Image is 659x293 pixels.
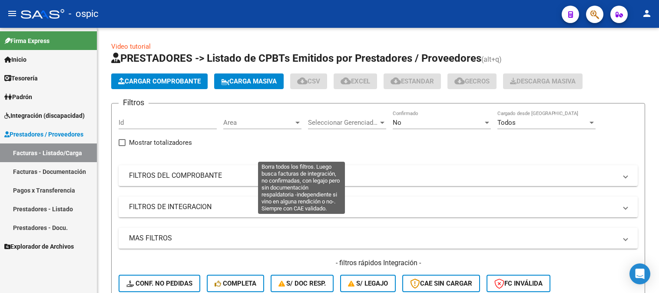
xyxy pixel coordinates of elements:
button: Conf. no pedidas [119,275,200,292]
span: - ospic [69,4,99,23]
span: Cargar Comprobante [118,77,201,85]
span: PRESTADORES -> Listado de CPBTs Emitidos por Prestadores / Proveedores [111,52,481,64]
span: Todos [497,119,516,127]
mat-icon: cloud_download [341,76,351,86]
span: Seleccionar Gerenciador [308,119,378,127]
span: Area [223,119,294,127]
span: Conf. no pedidas [126,280,192,287]
span: S/ Doc Resp. [278,280,326,287]
span: S/ legajo [348,280,388,287]
span: EXCEL [341,77,370,85]
span: CAE SIN CARGAR [410,280,472,287]
button: CSV [290,73,327,89]
span: Padrón [4,92,32,102]
button: Descarga Masiva [503,73,583,89]
button: Carga Masiva [214,73,284,89]
button: S/ Doc Resp. [271,275,334,292]
mat-icon: cloud_download [297,76,308,86]
button: Gecros [447,73,497,89]
mat-icon: menu [7,8,17,19]
div: Open Intercom Messenger [629,263,650,284]
mat-panel-title: FILTROS DE INTEGRACION [129,202,617,212]
button: Cargar Comprobante [111,73,208,89]
mat-icon: cloud_download [391,76,401,86]
span: Firma Express [4,36,50,46]
button: FC Inválida [487,275,550,292]
span: Estandar [391,77,434,85]
span: Gecros [454,77,490,85]
span: Explorador de Archivos [4,242,74,251]
button: EXCEL [334,73,377,89]
span: Mostrar totalizadores [129,137,192,148]
button: Estandar [384,73,441,89]
mat-icon: person [642,8,652,19]
span: Carga Masiva [221,77,277,85]
mat-expansion-panel-header: FILTROS DE INTEGRACION [119,196,638,217]
button: Completa [207,275,264,292]
mat-panel-title: MAS FILTROS [129,233,617,243]
span: CSV [297,77,320,85]
span: No [393,119,401,127]
span: Integración (discapacidad) [4,111,85,120]
h4: - filtros rápidos Integración - [119,258,638,268]
span: Completa [215,280,256,287]
mat-panel-title: FILTROS DEL COMPROBANTE [129,171,617,180]
mat-icon: cloud_download [454,76,465,86]
span: Tesorería [4,73,38,83]
span: Descarga Masiva [510,77,576,85]
span: Inicio [4,55,26,64]
span: Prestadores / Proveedores [4,130,83,139]
app-download-masive: Descarga masiva de comprobantes (adjuntos) [503,73,583,89]
mat-expansion-panel-header: MAS FILTROS [119,228,638,249]
span: (alt+q) [481,55,502,63]
span: FC Inválida [494,280,543,287]
button: S/ legajo [340,275,396,292]
mat-expansion-panel-header: FILTROS DEL COMPROBANTE [119,165,638,186]
h3: Filtros [119,97,149,109]
button: CAE SIN CARGAR [402,275,480,292]
a: Video tutorial [111,43,151,50]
